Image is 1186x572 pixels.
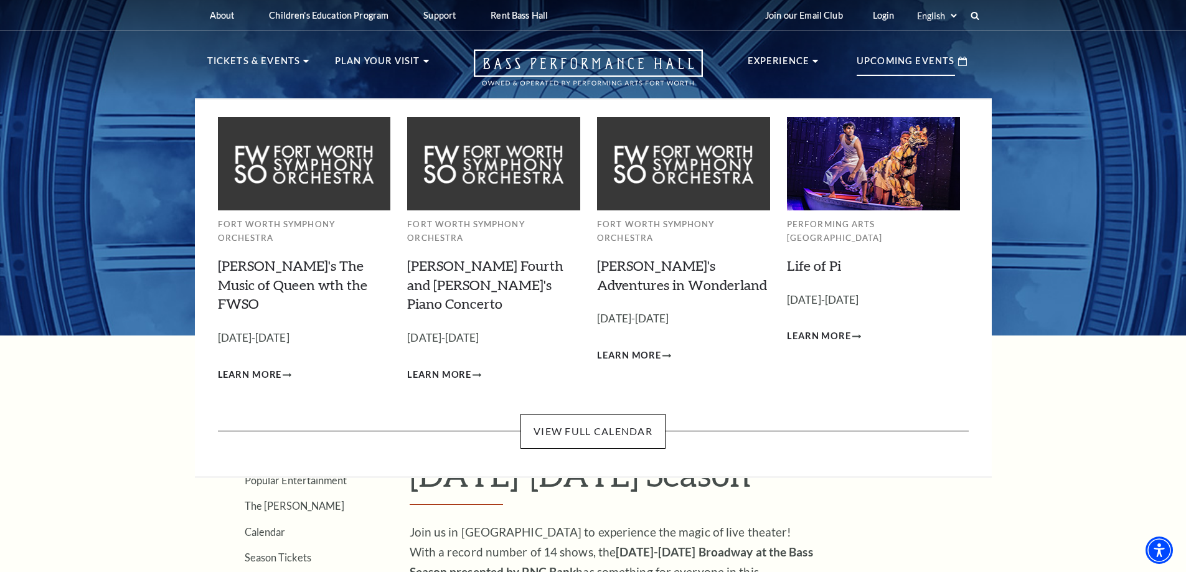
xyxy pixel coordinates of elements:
a: [PERSON_NAME] Fourth and [PERSON_NAME]'s Piano Concerto [407,257,563,312]
a: [PERSON_NAME]'s Adventures in Wonderland [597,257,767,293]
img: Fort Worth Symphony Orchestra [597,117,770,210]
p: [DATE]-[DATE] [787,291,960,309]
img: Performing Arts Fort Worth [787,117,960,210]
p: Children's Education Program [269,10,388,21]
a: Learn More Alice's Adventures in Wonderland [597,348,671,363]
p: Fort Worth Symphony Orchestra [218,217,391,245]
p: Fort Worth Symphony Orchestra [407,217,580,245]
span: Learn More [407,367,471,383]
a: View Full Calendar [520,414,666,449]
p: Plan Your Visit [335,54,420,76]
p: Upcoming Events [857,54,955,76]
a: Learn More Brahms Fourth and Grieg's Piano Concerto [407,367,481,383]
a: Calendar [245,526,285,538]
p: [DATE]-[DATE] [407,329,580,347]
a: Learn More Life of Pi [787,329,861,344]
p: Tickets & Events [207,54,301,76]
a: Season Tickets [245,551,311,563]
select: Select: [915,10,959,22]
img: Fort Worth Symphony Orchestra [218,117,391,210]
p: Experience [748,54,810,76]
img: Fort Worth Symphony Orchestra [407,117,580,210]
p: Performing Arts [GEOGRAPHIC_DATA] [787,217,960,245]
span: Learn More [218,367,282,383]
p: Support [423,10,456,21]
a: [PERSON_NAME]'s The Music of Queen wth the FWSO [218,257,367,312]
p: Fort Worth Symphony Orchestra [597,217,770,245]
h1: [DATE]-[DATE] Season [410,454,979,505]
a: Open this option [429,49,748,98]
p: [DATE]-[DATE] [597,310,770,328]
div: Accessibility Menu [1146,537,1173,564]
span: Learn More [787,329,851,344]
a: Learn More Windborne's The Music of Queen wth the FWSO [218,367,292,383]
p: Rent Bass Hall [491,10,548,21]
a: Life of Pi [787,257,841,274]
span: Learn More [597,348,661,363]
p: [DATE]-[DATE] [218,329,391,347]
p: About [210,10,235,21]
a: The [PERSON_NAME] [245,500,344,512]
